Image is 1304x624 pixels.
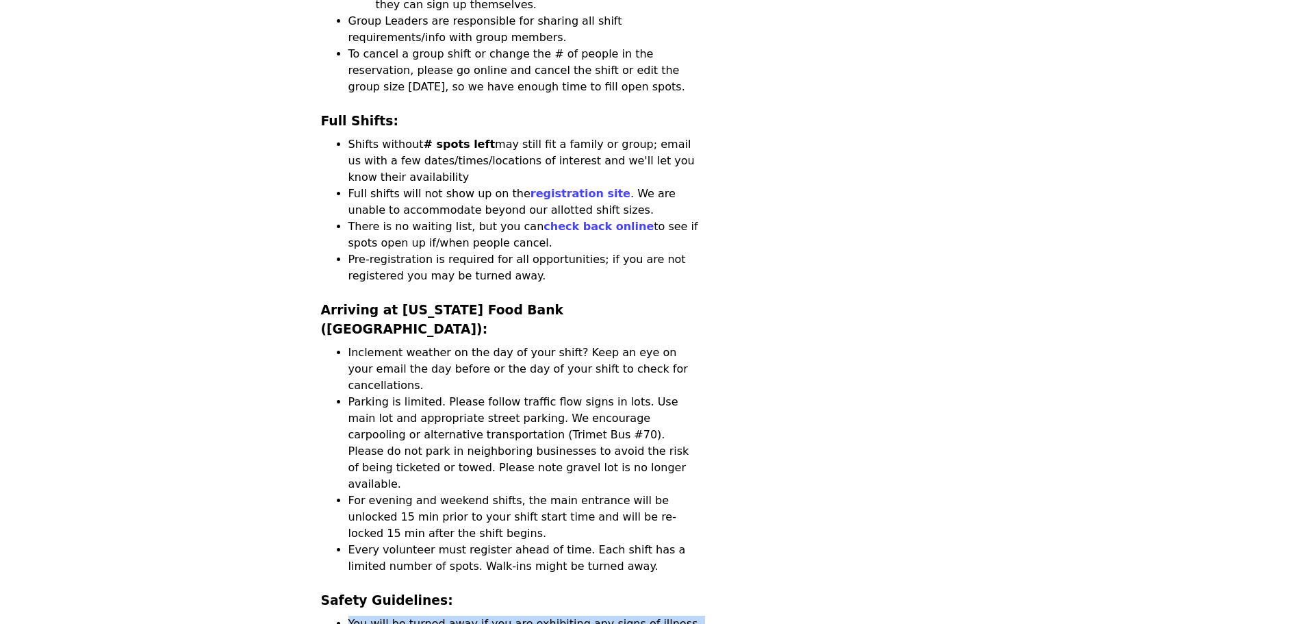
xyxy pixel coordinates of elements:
[530,187,630,200] a: registration site
[348,345,702,394] li: Inclement weather on the day of your shift? Keep an eye on your email the day before or the day o...
[348,394,702,492] li: Parking is limited. Please follow traffic flow signs in lots. Use main lot and appropriate street...
[321,593,453,608] strong: Safety Guidelines:
[321,114,398,128] strong: Full Shifts:
[348,492,702,542] li: For evening and weekend shifts, the main entrance will be unlocked 15 min prior to your shift sta...
[348,251,702,284] li: Pre-registration is required for all opportunities; if you are not registered you may be turned a...
[423,138,495,151] strong: # spots left
[348,136,702,186] li: Shifts without may still fit a family or group; email us with a few dates/times/locations of inte...
[348,46,702,95] li: To cancel a group shift or change the # of people in the reservation, please go online and cancel...
[544,220,654,233] a: check back online
[321,303,563,336] strong: Arriving at [US_STATE] Food Bank ([GEOGRAPHIC_DATA]):
[348,186,702,219] li: Full shifts will not show up on the . We are unable to accommodate beyond our allotted shift sizes.
[348,219,702,251] li: There is no waiting list, but you can to see if spots open up if/when people cancel.
[348,542,702,575] li: Every volunteer must register ahead of time. Each shift has a limited number of spots. Walk-ins m...
[348,13,702,46] li: Group Leaders are responsible for sharing all shift requirements/info with group members.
